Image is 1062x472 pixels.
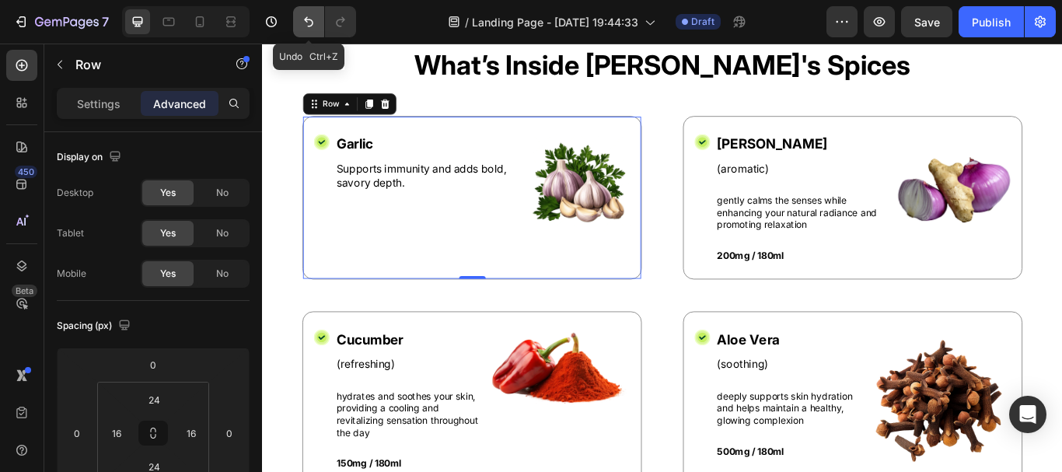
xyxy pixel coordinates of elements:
p: Garlic [86,106,305,129]
span: No [216,226,229,240]
div: Undo/Redo [293,6,356,37]
span: Yes [160,186,176,200]
p: (aromatic) [530,138,732,155]
div: Tablet [57,226,84,240]
p: 7 [102,12,109,31]
img: gempages_585906726994182851-bc1c3993-84fe-4027-b423-94fa705b1e12.webp [260,332,430,427]
p: Settings [77,96,121,112]
div: Beta [12,285,37,297]
span: / [465,14,469,30]
div: Display on [57,147,124,168]
div: Open Intercom Messenger [1009,396,1046,433]
p: hydrates and soothes your skin, providing a cooling and revitalizing sensation throughout the day [86,404,253,461]
div: Rich Text Editor. Editing area: main [85,104,306,131]
p: Cucumber [86,334,253,357]
div: Publish [972,14,1011,30]
input: 0 [65,421,89,445]
div: Rich Text Editor. Editing area: main [85,137,306,173]
button: Save [901,6,952,37]
div: Mobile [57,267,86,281]
p: Row [75,55,208,74]
input: 0 [138,353,169,376]
input: 16px [105,421,128,445]
p: deeply supports skin hydration and helps maintain a healthy, glowing complexion [530,404,697,447]
span: Yes [160,267,176,281]
img: gempages_585906726994182851-165511e7-f3dc-4edb-a0b6-6ab1f83823ac.webp [740,104,873,237]
iframe: Design area [262,44,1062,472]
span: No [216,267,229,281]
div: Row [67,64,93,78]
button: Publish [959,6,1024,37]
p: 200mg / 180ml [530,240,732,254]
span: No [216,186,229,200]
img: gempages_585906726994182851-f5230d8a-a842-454e-97b9-b2b5df887ce8.webp [313,104,429,221]
span: Save [914,16,940,29]
p: Supports immunity and adds bold, savory depth. [86,138,305,171]
input: 16px [180,421,203,445]
span: Yes [160,226,176,240]
div: 450 [15,166,37,178]
input: 24px [138,388,169,411]
div: Desktop [57,186,93,200]
button: 7 [6,6,116,37]
span: Landing Page - [DATE] 19:44:33 [472,14,638,30]
div: Spacing (px) [57,316,134,337]
p: (refreshing) [86,366,253,383]
p: gently calms the senses while enhancing your natural radiance and promoting relaxation [530,177,732,219]
p: Advanced [153,96,206,112]
p: [PERSON_NAME] [530,106,732,129]
p: (soothing) [530,366,697,383]
p: Aloe Vera [530,334,697,357]
h2: What’s Inside [PERSON_NAME]'s Spices [47,4,886,47]
input: 0 [218,421,241,445]
span: Draft [691,15,714,29]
